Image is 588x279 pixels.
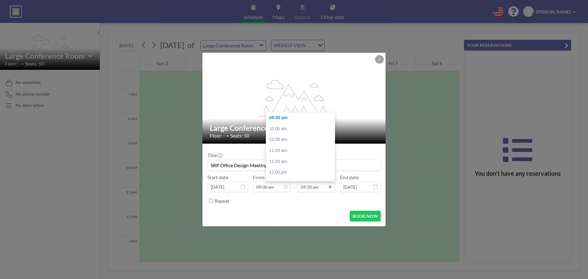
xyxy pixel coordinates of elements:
[266,156,338,167] div: 11:30 am
[340,174,359,180] label: End date
[230,133,249,139] span: Seats: 50
[208,160,380,170] input: Jim's reservation
[253,174,264,180] label: From
[266,112,338,123] div: 09:30 am
[350,211,381,221] button: BOOK NOW
[266,167,338,178] div: 12:00 pm
[266,123,338,134] div: 10:00 am
[266,178,338,189] div: 12:30 pm
[214,198,229,204] label: Repeat
[210,123,379,133] h2: Large Conference Room
[227,134,229,138] span: •
[266,134,338,145] div: 10:30 am
[266,145,338,156] div: 11:00 am
[207,174,228,180] label: Start date
[207,152,222,158] label: Title
[210,133,225,139] span: Floor: -
[293,176,295,190] span: -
